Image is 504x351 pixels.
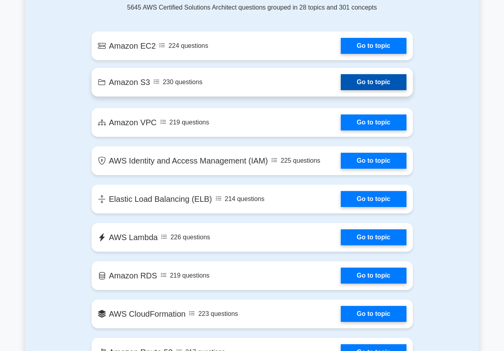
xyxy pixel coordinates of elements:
[341,306,406,322] a: Go to topic
[341,114,406,130] a: Go to topic
[341,229,406,245] a: Go to topic
[341,74,406,90] a: Go to topic
[341,38,406,54] a: Go to topic
[341,268,406,284] a: Go to topic
[341,153,406,169] a: Go to topic
[341,191,406,207] a: Go to topic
